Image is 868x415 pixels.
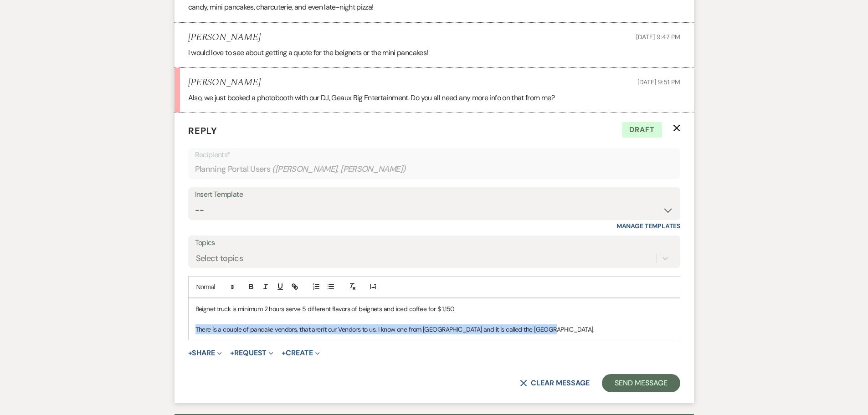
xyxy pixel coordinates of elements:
[188,349,222,357] button: Share
[195,188,673,201] div: Insert Template
[622,122,662,138] span: Draft
[188,77,261,88] h5: [PERSON_NAME]
[636,33,680,41] span: [DATE] 9:47 PM
[282,349,286,357] span: +
[195,304,673,314] p: Beignet truck is minimum 2 hours serve 5 different flavors of beignets and iced coffee for $ 1,150
[188,92,680,104] p: Also, we just booked a photobooth with our DJ, Geaux Big Entertainment. Do you all need any more ...
[282,349,319,357] button: Create
[195,236,673,250] label: Topics
[196,252,243,264] div: Select topics
[602,374,680,392] button: Send Message
[188,125,217,137] span: Reply
[188,32,261,43] h5: [PERSON_NAME]
[195,149,673,161] p: Recipients*
[637,78,680,86] span: [DATE] 9:51 PM
[230,349,234,357] span: +
[188,47,680,59] p: I would love to see about getting a quote for the beignets or the mini pancakes!
[188,349,192,357] span: +
[272,163,406,175] span: ( [PERSON_NAME], [PERSON_NAME] )
[520,379,589,387] button: Clear message
[195,324,673,334] p: There is a couple of pancake vendors, that aren't our Vendors to us. I know one from [GEOGRAPHIC_...
[616,222,680,230] a: Manage Templates
[195,160,673,178] div: Planning Portal Users
[230,349,273,357] button: Request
